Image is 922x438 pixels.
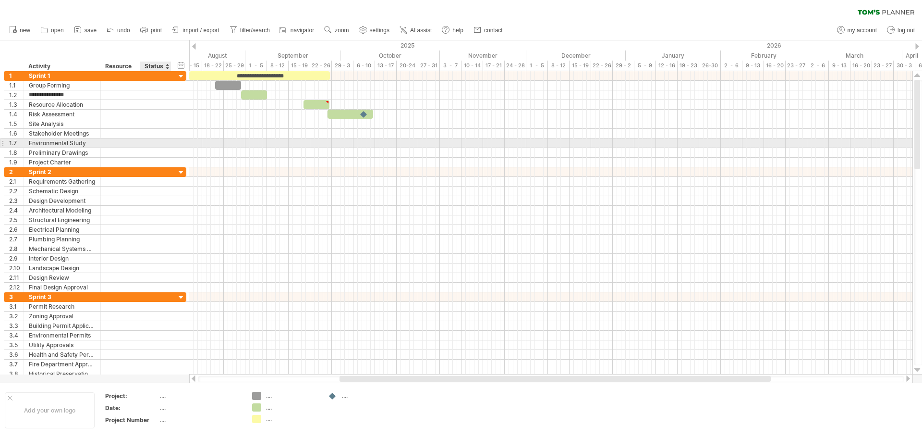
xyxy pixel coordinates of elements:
[245,50,340,61] div: September 2025
[29,167,96,176] div: Sprint 2
[9,244,24,253] div: 2.8
[266,392,318,400] div: ....
[29,331,96,340] div: Environmental Permits
[29,254,96,263] div: Interior Design
[9,129,24,138] div: 1.6
[452,27,463,34] span: help
[29,196,96,205] div: Design Development
[9,360,24,369] div: 3.7
[335,27,349,34] span: zoom
[5,392,95,428] div: Add your own logo
[29,273,96,282] div: Design Review
[105,404,158,412] div: Date:
[872,61,894,71] div: 23 - 27
[898,27,915,34] span: log out
[289,61,310,71] div: 15 - 19
[155,50,245,61] div: August 2025
[471,24,506,37] a: contact
[9,283,24,292] div: 2.12
[29,360,96,369] div: Fire Department Approval
[764,61,786,71] div: 16 - 20
[634,61,656,71] div: 5 - 9
[29,100,96,109] div: Resource Allocation
[266,415,318,423] div: ....
[699,61,721,71] div: 26-30
[181,61,202,71] div: 11 - 15
[105,416,158,424] div: Project Number
[721,61,742,71] div: 2 - 6
[151,27,162,34] span: print
[267,61,289,71] div: 8 - 12
[9,158,24,167] div: 1.9
[9,340,24,350] div: 3.5
[160,404,241,412] div: ....
[9,292,24,301] div: 3
[9,215,24,225] div: 2.5
[786,61,807,71] div: 23 - 27
[835,24,880,37] a: my account
[29,119,96,128] div: Site Analysis
[848,27,877,34] span: my account
[9,81,24,90] div: 1.1
[375,61,397,71] div: 13 - 17
[9,312,24,321] div: 3.2
[340,50,440,61] div: October 2025
[138,24,165,37] a: print
[51,27,64,34] span: open
[29,206,96,215] div: Architectural Modeling
[9,196,24,205] div: 2.3
[202,61,224,71] div: 18 - 22
[483,61,505,71] div: 17 - 21
[526,50,626,61] div: December 2025
[29,312,96,321] div: Zoning Approval
[160,416,241,424] div: ....
[678,61,699,71] div: 19 - 23
[29,158,96,167] div: Project Charter
[9,331,24,340] div: 3.4
[29,283,96,292] div: Final Design Approval
[29,138,96,148] div: Environmental Study
[72,24,99,37] a: save
[461,61,483,71] div: 10 - 14
[29,235,96,244] div: Plumbing Planning
[885,24,918,37] a: log out
[626,50,721,61] div: January 2026
[224,61,245,71] div: 25 - 29
[656,61,678,71] div: 12 - 16
[591,61,613,71] div: 22 - 26
[807,50,902,61] div: March 2026
[829,61,850,71] div: 9 - 13
[29,71,96,80] div: Sprint 1
[484,27,503,34] span: contact
[20,27,30,34] span: new
[170,24,222,37] a: import / export
[310,61,332,71] div: 22 - 26
[29,369,96,378] div: Historical Preservation Approval
[9,273,24,282] div: 2.11
[548,61,570,71] div: 8 - 12
[117,27,130,34] span: undo
[105,62,134,71] div: Resource
[721,50,807,61] div: February 2026
[370,27,389,34] span: settings
[440,50,526,61] div: November 2025
[850,61,872,71] div: 16 - 20
[9,110,24,119] div: 1.4
[266,403,318,412] div: ....
[29,302,96,311] div: Permit Research
[9,167,24,176] div: 2
[322,24,352,37] a: zoom
[9,90,24,100] div: 1.2
[332,61,353,71] div: 29 - 3
[9,321,24,330] div: 3.3
[9,177,24,186] div: 2.1
[9,302,24,311] div: 3.1
[7,24,33,37] a: new
[9,254,24,263] div: 2.9
[570,61,591,71] div: 15 - 19
[85,27,97,34] span: save
[29,321,96,330] div: Building Permit Application
[182,27,219,34] span: import / export
[29,263,96,273] div: Landscape Design
[29,187,96,196] div: Schematic Design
